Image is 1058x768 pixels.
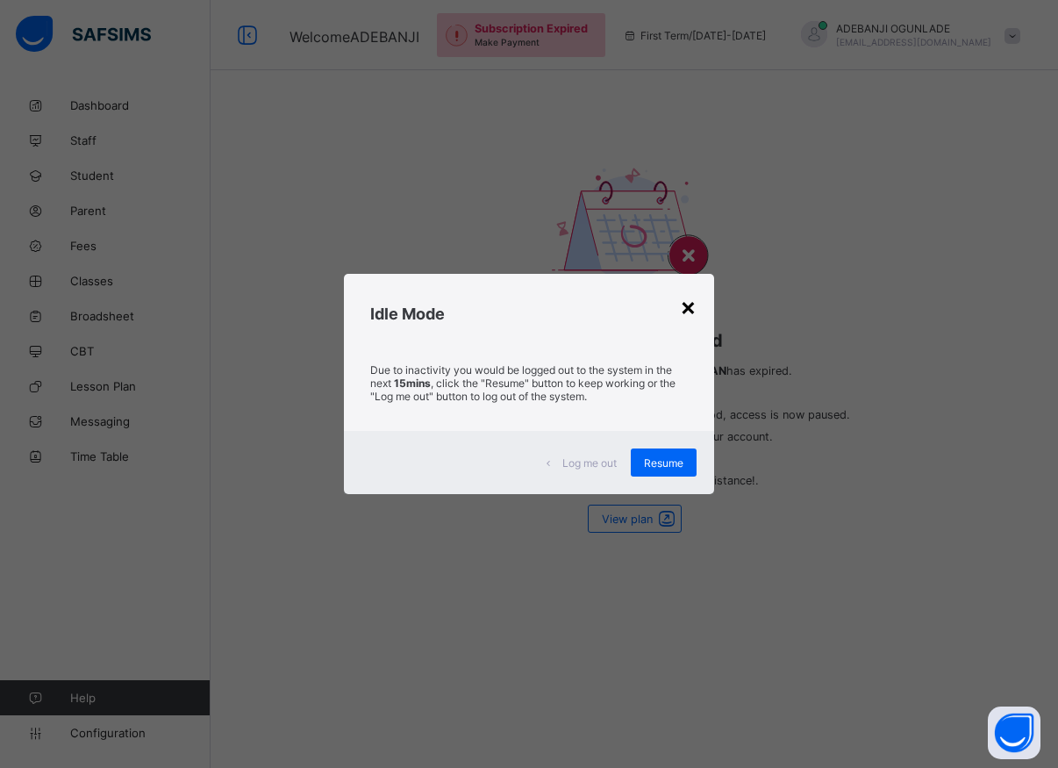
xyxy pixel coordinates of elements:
[370,305,688,323] h2: Idle Mode
[394,377,431,390] strong: 15mins
[988,707,1040,759] button: Open asap
[680,291,697,321] div: ×
[644,456,683,470] span: Resume
[370,363,688,403] p: Due to inactivity you would be logged out to the system in the next , click the "Resume" button t...
[562,456,617,470] span: Log me out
